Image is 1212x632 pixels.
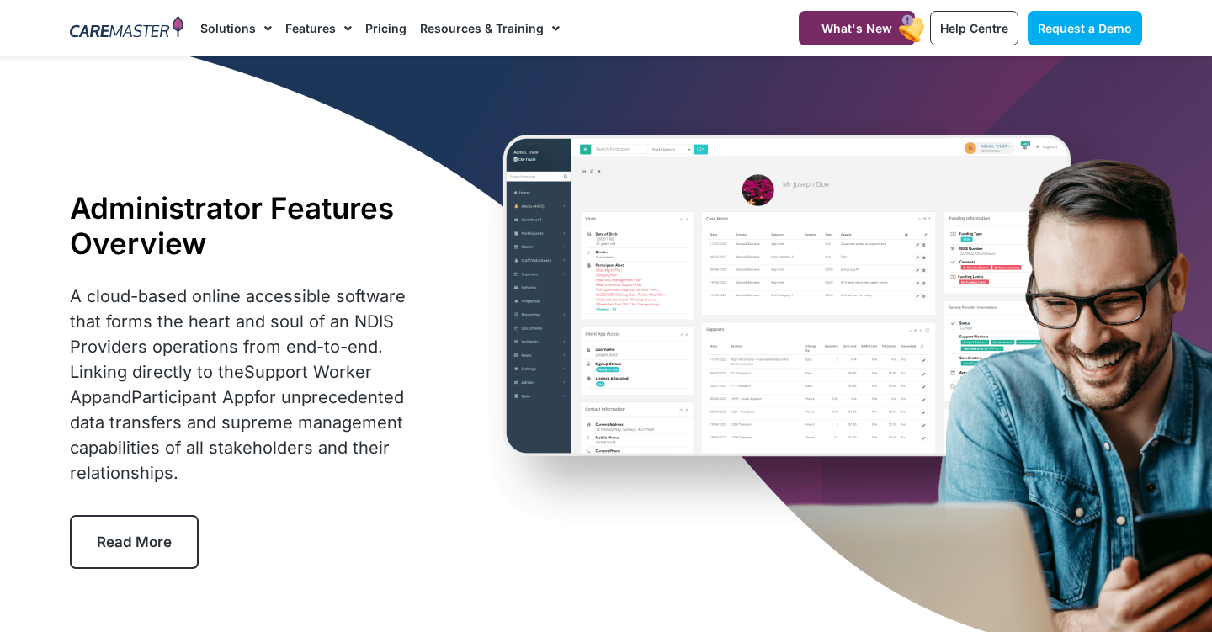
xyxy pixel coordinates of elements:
a: Read More [70,515,199,569]
img: CareMaster Logo [70,16,183,41]
span: What's New [821,21,892,35]
span: A cloud-based online accessible software that forms the heart and soul of an NDIS Providers opera... [70,286,406,483]
a: Help Centre [930,11,1018,45]
h1: Administrator Features Overview [70,190,434,261]
a: Participant App [131,387,254,407]
span: Request a Demo [1038,21,1132,35]
span: Help Centre [940,21,1008,35]
a: Request a Demo [1028,11,1142,45]
a: What's New [799,11,915,45]
span: Read More [97,534,172,550]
